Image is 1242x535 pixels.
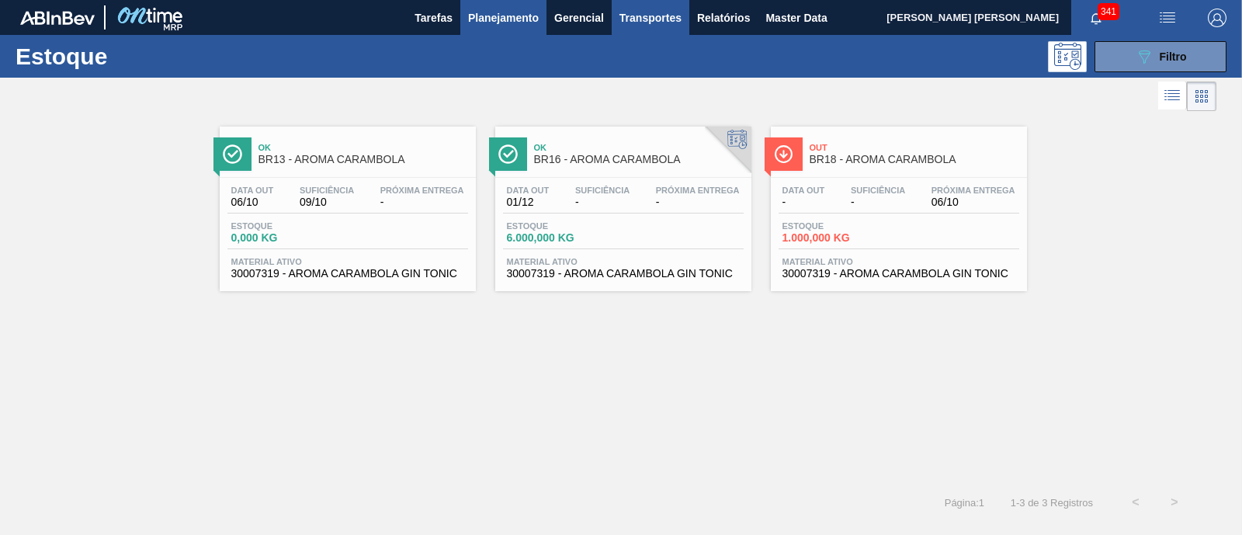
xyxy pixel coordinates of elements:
[231,268,464,280] span: 30007319 - AROMA CARAMBOLA GIN TONIC
[1155,483,1194,522] button: >
[619,9,682,27] span: Transportes
[468,9,539,27] span: Planejamento
[20,11,95,25] img: TNhmsLtSVTkK8tSr43FrP2fwEKptu5GPRR3wAAAABJRU5ErkJggg==
[1008,497,1093,509] span: 1 - 3 de 3 Registros
[223,144,242,164] img: Ícone
[507,257,740,266] span: Material ativo
[656,196,740,208] span: -
[16,47,241,65] h1: Estoque
[231,196,274,208] span: 06/10
[415,9,453,27] span: Tarefas
[782,232,891,244] span: 1.000,000 KG
[851,196,905,208] span: -
[498,144,518,164] img: Ícone
[765,9,827,27] span: Master Data
[258,154,468,165] span: BR13 - AROMA CARAMBOLA
[300,196,354,208] span: 09/10
[507,196,550,208] span: 01/12
[1048,41,1087,72] div: Pogramando: nenhum usuário selecionado
[1158,82,1187,111] div: Visão em Lista
[575,196,630,208] span: -
[945,497,984,509] span: Página : 1
[782,268,1015,280] span: 30007319 - AROMA CARAMBOLA GIN TONIC
[380,196,464,208] span: -
[534,143,744,152] span: Ok
[782,221,891,231] span: Estoque
[774,144,793,164] img: Ícone
[656,186,740,195] span: Próxima Entrega
[380,186,464,195] span: Próxima Entrega
[231,232,340,244] span: 0,000 KG
[484,115,759,291] a: ÍconeOkBR16 - AROMA CARAMBOLAData out01/12Suficiência-Próxima Entrega-Estoque6.000,000 KGMaterial...
[810,154,1019,165] span: BR18 - AROMA CARAMBOLA
[507,221,616,231] span: Estoque
[782,196,825,208] span: -
[782,257,1015,266] span: Material ativo
[231,257,464,266] span: Material ativo
[208,115,484,291] a: ÍconeOkBR13 - AROMA CARAMBOLAData out06/10Suficiência09/10Próxima Entrega-Estoque0,000 KGMaterial...
[507,268,740,280] span: 30007319 - AROMA CARAMBOLA GIN TONIC
[1116,483,1155,522] button: <
[1095,41,1226,72] button: Filtro
[1098,3,1119,20] span: 341
[1158,9,1177,27] img: userActions
[534,154,744,165] span: BR16 - AROMA CARAMBOLA
[507,186,550,195] span: Data out
[810,143,1019,152] span: Out
[851,186,905,195] span: Suficiência
[782,186,825,195] span: Data out
[231,221,340,231] span: Estoque
[300,186,354,195] span: Suficiência
[697,9,750,27] span: Relatórios
[759,115,1035,291] a: ÍconeOutBR18 - AROMA CARAMBOLAData out-Suficiência-Próxima Entrega06/10Estoque1.000,000 KGMateria...
[931,186,1015,195] span: Próxima Entrega
[931,196,1015,208] span: 06/10
[507,232,616,244] span: 6.000,000 KG
[1160,50,1187,63] span: Filtro
[1187,82,1216,111] div: Visão em Cards
[1208,9,1226,27] img: Logout
[231,186,274,195] span: Data out
[575,186,630,195] span: Suficiência
[554,9,604,27] span: Gerencial
[1071,7,1121,29] button: Notificações
[258,143,468,152] span: Ok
